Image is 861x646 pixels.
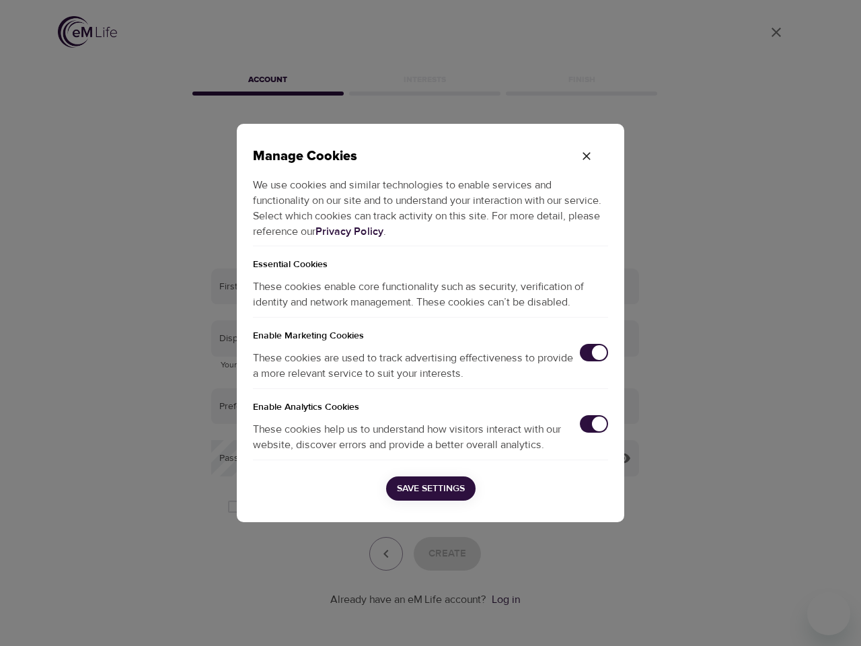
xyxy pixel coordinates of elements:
p: Manage Cookies [253,145,565,168]
p: These cookies help us to understand how visitors interact with our website, discover errors and p... [253,422,580,453]
p: Essential Cookies [253,246,608,273]
p: These cookies enable core functionality such as security, verification of identity and network ma... [253,273,608,317]
span: Save Settings [397,480,465,497]
p: These cookies are used to track advertising effectiveness to provide a more relevant service to s... [253,351,580,382]
a: Privacy Policy [315,225,383,238]
h5: Enable Analytics Cookies [253,389,608,415]
h5: Enable Marketing Cookies [253,318,608,344]
button: Save Settings [386,476,476,501]
p: We use cookies and similar technologies to enable services and functionality on our site and to u... [253,168,608,246]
